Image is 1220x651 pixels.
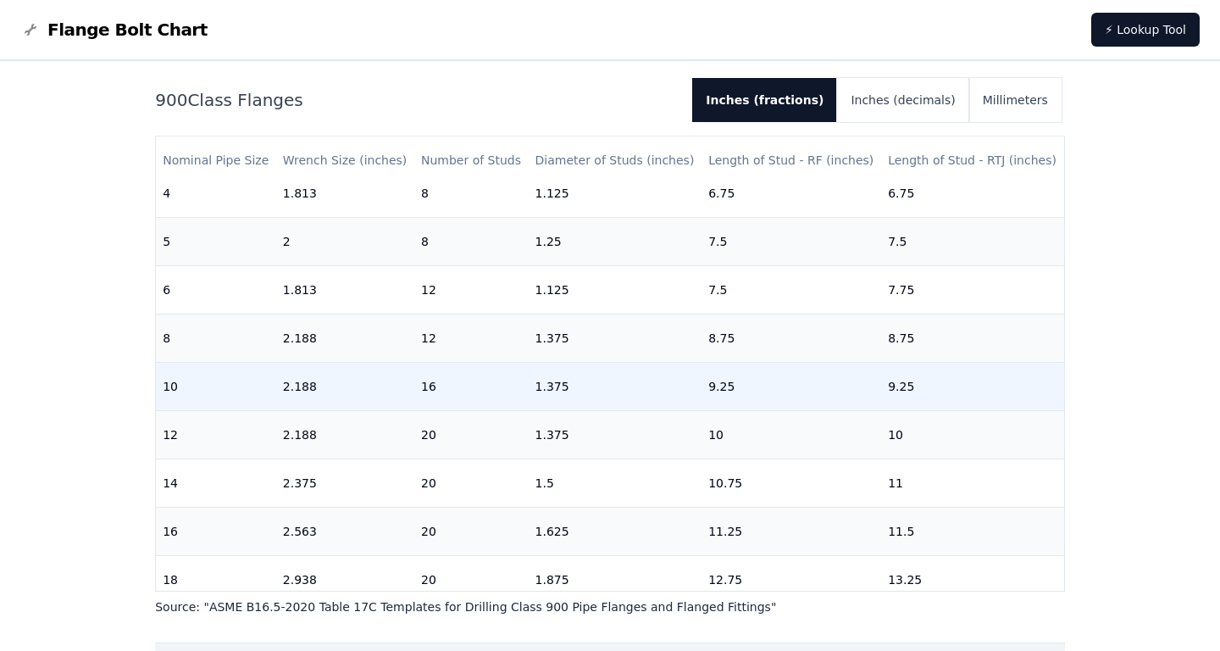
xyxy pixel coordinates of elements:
[969,78,1062,122] button: Millimeters
[1091,13,1200,47] a: ⚡ Lookup Tool
[701,362,881,410] td: 9.25
[529,314,702,362] td: 1.375
[701,169,881,217] td: 6.75
[881,410,1064,459] td: 10
[414,314,529,362] td: 12
[414,555,529,604] td: 20
[276,314,414,362] td: 2.188
[276,169,414,217] td: 1.813
[414,507,529,555] td: 20
[156,136,276,185] th: Nominal Pipe Size
[881,265,1064,314] td: 7.75
[156,314,276,362] td: 8
[701,507,881,555] td: 11.25
[414,136,529,185] th: Number of Studs
[701,265,881,314] td: 7.5
[701,314,881,362] td: 8.75
[701,555,881,604] td: 12.75
[156,169,276,217] td: 4
[276,217,414,265] td: 2
[276,362,414,410] td: 2.188
[881,169,1064,217] td: 6.75
[529,136,702,185] th: Diameter of Studs (inches)
[881,459,1064,507] td: 11
[20,19,41,40] img: Flange Bolt Chart Logo
[529,362,702,410] td: 1.375
[276,410,414,459] td: 2.188
[881,314,1064,362] td: 8.75
[529,555,702,604] td: 1.875
[47,18,208,42] span: Flange Bolt Chart
[529,459,702,507] td: 1.5
[156,507,276,555] td: 16
[155,598,1065,615] p: Source: " ASME B16.5-2020 Table 17C Templates for Drilling Class 900 Pipe Flanges and Flanged Fit...
[414,362,529,410] td: 16
[276,555,414,604] td: 2.938
[881,362,1064,410] td: 9.25
[701,217,881,265] td: 7.5
[156,265,276,314] td: 6
[692,78,837,122] button: Inches (fractions)
[529,410,702,459] td: 1.375
[529,265,702,314] td: 1.125
[881,555,1064,604] td: 13.25
[529,507,702,555] td: 1.625
[414,459,529,507] td: 20
[20,18,208,42] a: Flange Bolt Chart LogoFlange Bolt Chart
[156,410,276,459] td: 12
[414,169,529,217] td: 8
[837,78,968,122] button: Inches (decimals)
[881,217,1064,265] td: 7.5
[276,265,414,314] td: 1.813
[414,217,529,265] td: 8
[701,410,881,459] td: 10
[529,217,702,265] td: 1.25
[276,507,414,555] td: 2.563
[156,217,276,265] td: 5
[414,410,529,459] td: 20
[156,459,276,507] td: 14
[701,136,881,185] th: Length of Stud - RF (inches)
[881,136,1064,185] th: Length of Stud - RTJ (inches)
[881,507,1064,555] td: 11.5
[276,459,414,507] td: 2.375
[701,459,881,507] td: 10.75
[156,362,276,410] td: 10
[155,88,679,112] h2: 900 Class Flanges
[529,169,702,217] td: 1.125
[156,555,276,604] td: 18
[276,136,414,185] th: Wrench Size (inches)
[414,265,529,314] td: 12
